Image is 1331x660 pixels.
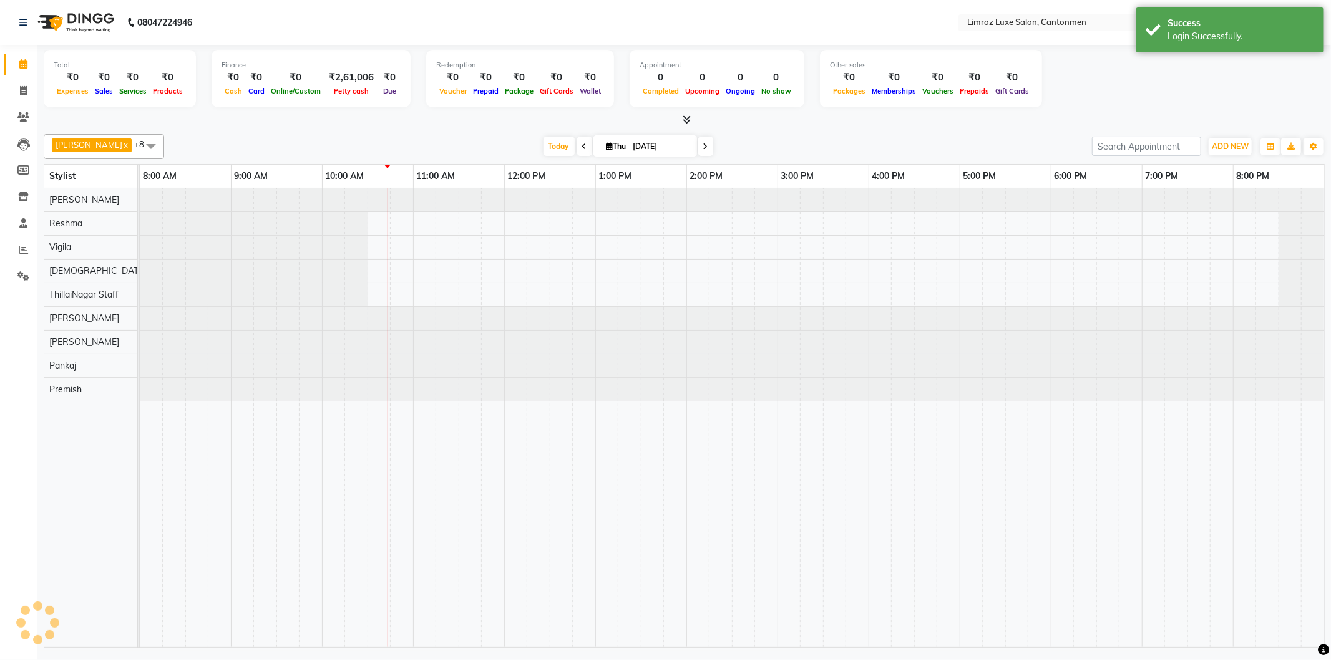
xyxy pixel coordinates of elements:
a: 8:00 PM [1234,167,1273,185]
span: Completed [640,87,682,95]
span: No show [758,87,794,95]
span: Prepaids [957,87,992,95]
span: Gift Cards [992,87,1032,95]
span: Package [502,87,537,95]
a: 4:00 PM [869,167,909,185]
img: logo [32,5,117,40]
span: [PERSON_NAME] [49,313,119,324]
span: ThillaiNagar Staff [49,289,119,300]
span: Expenses [54,87,92,95]
a: 6:00 PM [1051,167,1091,185]
span: Memberships [869,87,919,95]
b: 08047224946 [137,5,192,40]
a: 8:00 AM [140,167,180,185]
div: ₹0 [116,70,150,85]
div: ₹0 [992,70,1032,85]
div: ₹0 [54,70,92,85]
div: ₹0 [919,70,957,85]
div: ₹0 [245,70,268,85]
span: Premish [49,384,82,395]
span: Upcoming [682,87,723,95]
span: Vouchers [919,87,957,95]
div: ₹0 [502,70,537,85]
div: Other sales [830,60,1032,70]
span: +8 [134,139,154,149]
span: Card [245,87,268,95]
a: x [122,140,128,150]
span: Cash [222,87,245,95]
a: 7:00 PM [1143,167,1182,185]
span: Prepaid [470,87,502,95]
div: ₹0 [150,70,186,85]
div: ₹0 [537,70,577,85]
div: 0 [723,70,758,85]
div: ₹0 [869,70,919,85]
span: Vigila [49,241,71,253]
a: 12:00 PM [505,167,549,185]
span: Products [150,87,186,95]
span: Today [544,137,575,156]
div: ₹0 [830,70,869,85]
button: ADD NEW [1209,138,1252,155]
span: [PERSON_NAME] [56,140,122,150]
div: Success [1168,17,1314,30]
a: 2:00 PM [687,167,726,185]
span: Online/Custom [268,87,324,95]
a: 5:00 PM [960,167,1000,185]
span: Wallet [577,87,604,95]
div: Login Successfully. [1168,30,1314,43]
span: Ongoing [723,87,758,95]
span: Thu [603,142,630,151]
div: Redemption [436,60,604,70]
span: Petty cash [331,87,372,95]
div: ₹0 [957,70,992,85]
div: Appointment [640,60,794,70]
div: ₹0 [436,70,470,85]
a: 9:00 AM [232,167,271,185]
span: Voucher [436,87,470,95]
a: 3:00 PM [778,167,817,185]
span: [DEMOGRAPHIC_DATA] [49,265,147,276]
div: 0 [758,70,794,85]
div: 0 [682,70,723,85]
span: Services [116,87,150,95]
a: 10:00 AM [323,167,368,185]
span: Stylist [49,170,76,182]
div: ₹2,61,006 [324,70,379,85]
span: [PERSON_NAME] [49,194,119,205]
div: ₹0 [379,70,401,85]
div: 0 [640,70,682,85]
div: ₹0 [268,70,324,85]
span: Packages [830,87,869,95]
span: ADD NEW [1212,142,1249,151]
a: 11:00 AM [414,167,459,185]
div: Total [54,60,186,70]
span: Pankaj [49,360,76,371]
div: ₹0 [222,70,245,85]
span: Sales [92,87,116,95]
span: Reshma [49,218,82,229]
div: ₹0 [92,70,116,85]
div: ₹0 [577,70,604,85]
input: 2025-09-04 [630,137,692,156]
input: Search Appointment [1092,137,1201,156]
div: Finance [222,60,401,70]
span: Gift Cards [537,87,577,95]
span: [PERSON_NAME] [49,336,119,347]
a: 1:00 PM [596,167,635,185]
span: Due [380,87,399,95]
div: ₹0 [470,70,502,85]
